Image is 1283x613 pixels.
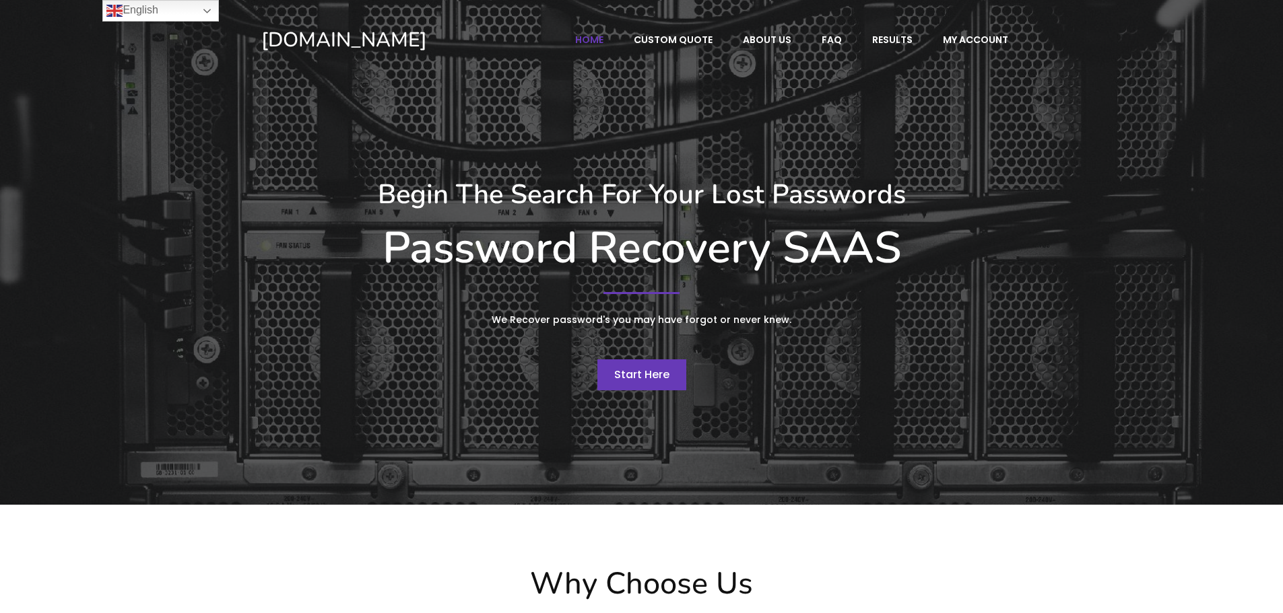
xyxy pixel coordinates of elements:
span: Results [872,34,913,46]
span: About Us [743,34,791,46]
a: FAQ [808,27,856,52]
a: About Us [729,27,805,52]
a: Custom Quote [620,27,727,52]
a: Start Here [597,359,686,390]
a: Home [561,27,618,52]
h1: Password Recovery SAAS [261,222,1022,275]
span: Custom Quote [634,34,713,46]
h2: Why Choose Us [255,566,1029,602]
a: [DOMAIN_NAME] [261,27,519,53]
p: We Recover password's you may have forgot or never knew. [389,312,894,328]
span: FAQ [822,34,842,46]
span: My account [943,34,1008,46]
a: Results [858,27,927,52]
span: Home [575,34,603,46]
a: My account [929,27,1022,52]
h3: Begin The Search For Your Lost Passwords [261,178,1022,211]
img: en [106,3,123,19]
span: Start Here [614,367,669,382]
